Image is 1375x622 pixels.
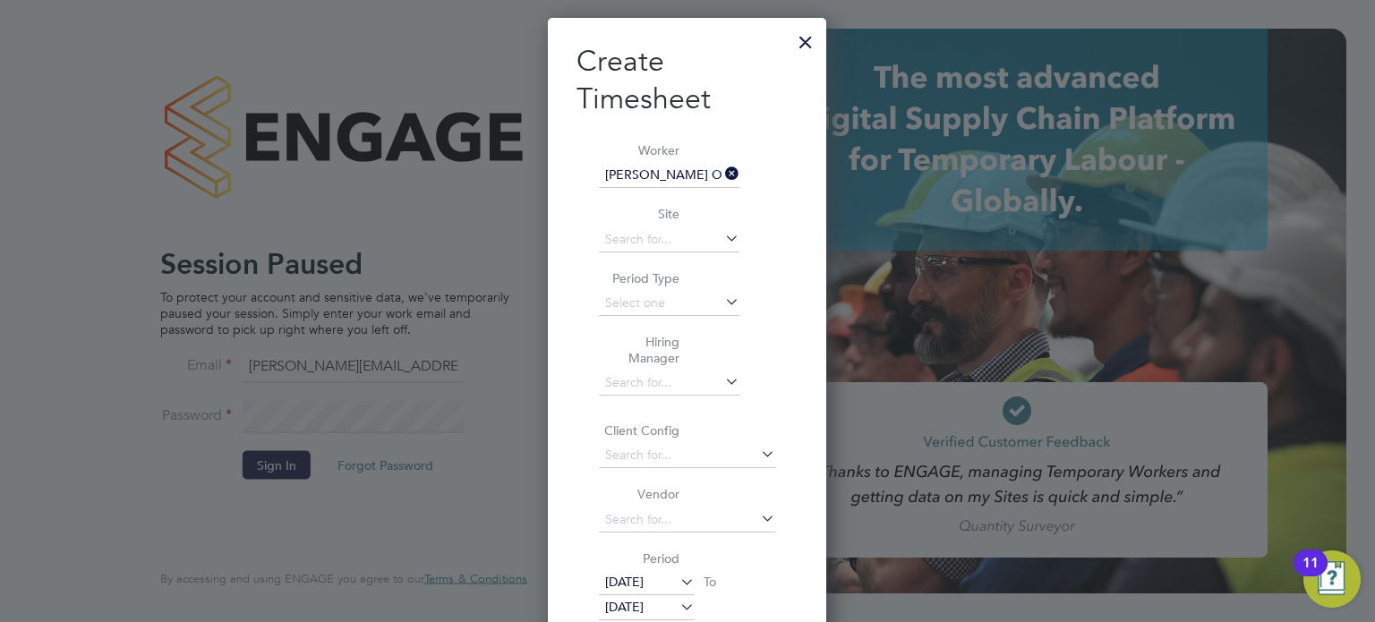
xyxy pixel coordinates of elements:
[599,422,679,439] label: Client Config
[1302,563,1319,586] div: 11
[599,227,739,252] input: Search for...
[599,550,679,567] label: Period
[599,334,679,366] label: Hiring Manager
[599,507,775,533] input: Search for...
[599,142,679,158] label: Worker
[605,599,644,615] span: [DATE]
[698,570,722,593] span: To
[599,270,679,286] label: Period Type
[1303,550,1361,608] button: Open Resource Center, 11 new notifications
[605,574,644,590] span: [DATE]
[599,371,739,396] input: Search for...
[599,291,739,316] input: Select one
[599,163,739,188] input: Search for...
[576,43,798,117] h2: Create Timesheet
[599,486,679,502] label: Vendor
[599,206,679,222] label: Site
[599,443,775,468] input: Search for...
